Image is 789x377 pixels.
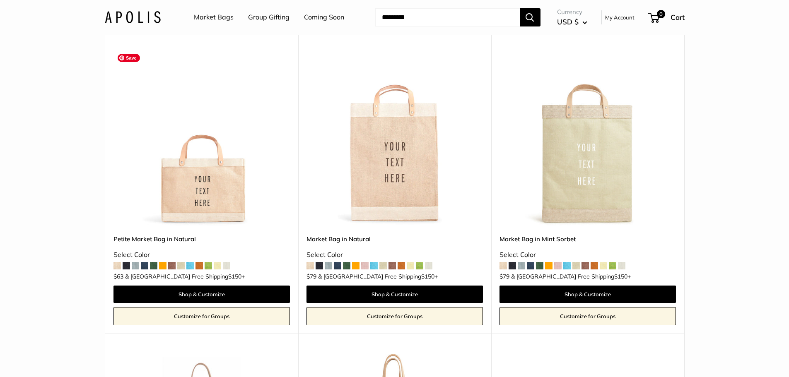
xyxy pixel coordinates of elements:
[304,11,344,24] a: Coming Soon
[113,307,290,325] a: Customize for Groups
[656,10,665,18] span: 0
[248,11,290,24] a: Group Gifting
[375,8,520,26] input: Search...
[306,307,483,325] a: Customize for Groups
[113,249,290,261] div: Select Color
[194,11,234,24] a: Market Bags
[113,234,290,244] a: Petite Market Bag in Natural
[499,307,676,325] a: Customize for Groups
[306,50,483,226] a: Market Bag in NaturalMarket Bag in Natural
[499,249,676,261] div: Select Color
[557,17,579,26] span: USD $
[499,286,676,303] a: Shop & Customize
[520,8,540,26] button: Search
[306,249,483,261] div: Select Color
[105,11,161,23] img: Apolis
[499,50,676,226] a: Market Bag in Mint SorbetMarket Bag in Mint Sorbet
[228,273,241,280] span: $150
[125,274,245,279] span: & [GEOGRAPHIC_DATA] Free Shipping +
[113,273,123,280] span: $63
[318,274,438,279] span: & [GEOGRAPHIC_DATA] Free Shipping +
[499,50,676,226] img: Market Bag in Mint Sorbet
[421,273,434,280] span: $150
[306,286,483,303] a: Shop & Customize
[113,286,290,303] a: Shop & Customize
[113,50,290,226] img: Petite Market Bag in Natural
[511,274,631,279] span: & [GEOGRAPHIC_DATA] Free Shipping +
[113,50,290,226] a: Petite Market Bag in Naturaldescription_Effortless style that elevates every moment
[499,234,676,244] a: Market Bag in Mint Sorbet
[306,50,483,226] img: Market Bag in Natural
[614,273,627,280] span: $150
[499,273,509,280] span: $79
[671,13,685,22] span: Cart
[306,234,483,244] a: Market Bag in Natural
[557,15,587,29] button: USD $
[649,11,685,24] a: 0 Cart
[118,54,140,62] span: Save
[557,6,587,18] span: Currency
[306,273,316,280] span: $79
[605,12,635,22] a: My Account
